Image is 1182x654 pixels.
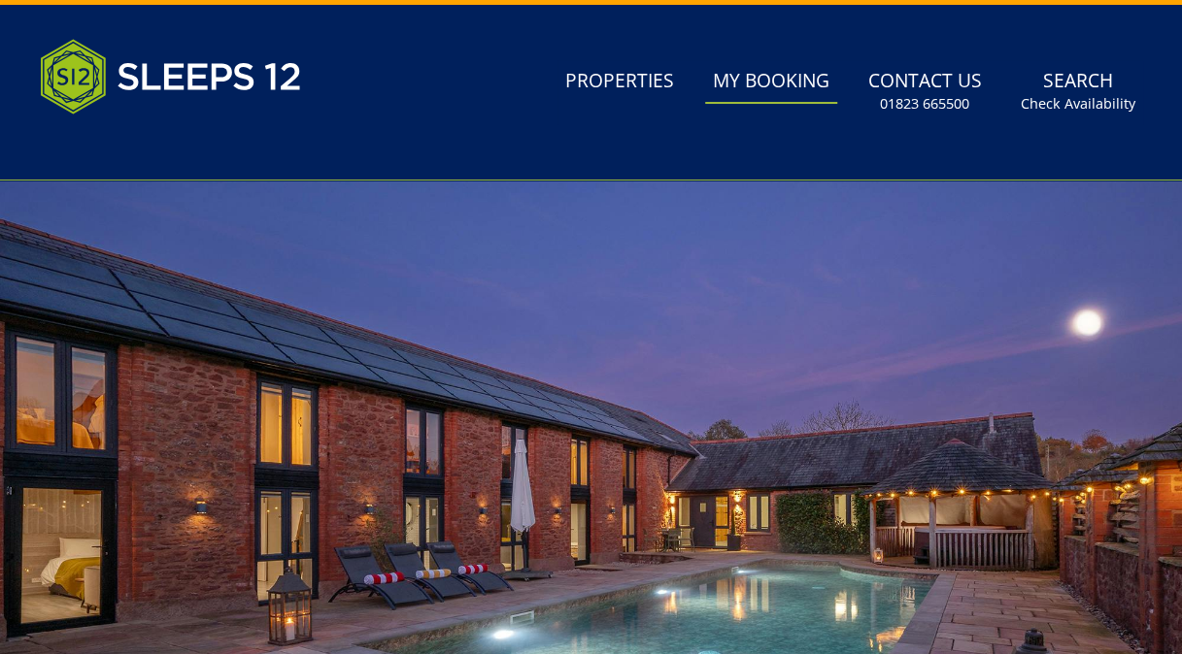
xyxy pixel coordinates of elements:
a: SearchCheck Availability [1013,60,1143,123]
a: Properties [557,60,682,104]
small: 01823 665500 [880,94,969,114]
img: Sleeps 12 [40,28,302,125]
a: Contact Us01823 665500 [861,60,990,123]
small: Check Availability [1021,94,1135,114]
iframe: Customer reviews powered by Trustpilot [30,137,234,153]
a: My Booking [705,60,837,104]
